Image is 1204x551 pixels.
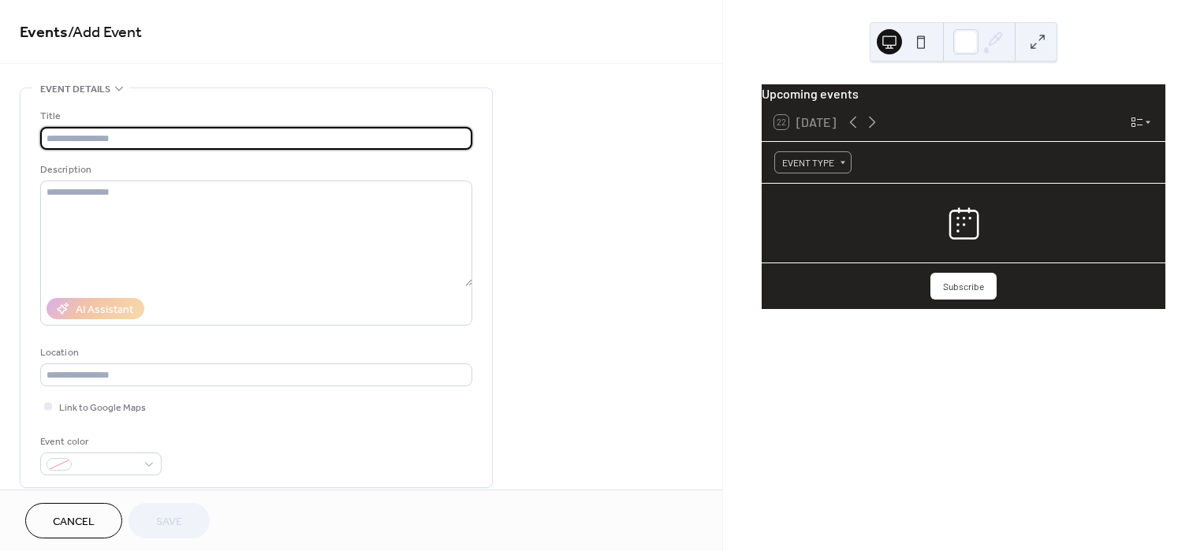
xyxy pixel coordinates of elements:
[40,344,469,361] div: Location
[40,108,469,125] div: Title
[25,503,122,538] button: Cancel
[20,17,68,48] a: Events
[53,514,95,531] span: Cancel
[762,84,1165,103] div: Upcoming events
[40,434,158,450] div: Event color
[68,17,142,48] span: / Add Event
[930,273,997,300] button: Subscribe
[59,400,146,416] span: Link to Google Maps
[40,81,110,98] span: Event details
[40,162,469,178] div: Description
